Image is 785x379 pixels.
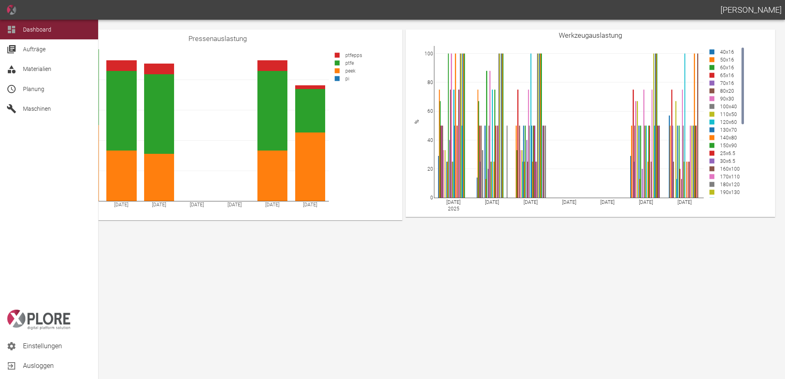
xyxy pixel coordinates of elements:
[23,86,44,92] span: Planung
[23,361,92,371] span: Ausloggen
[721,3,782,16] h1: [PERSON_NAME]
[23,46,46,53] span: Aufträge
[23,105,51,112] span: Maschinen
[23,341,92,351] span: Einstellungen
[7,5,16,15] img: icon
[7,310,71,330] img: logo
[23,26,51,33] span: Dashboard
[23,66,51,72] span: Materialien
